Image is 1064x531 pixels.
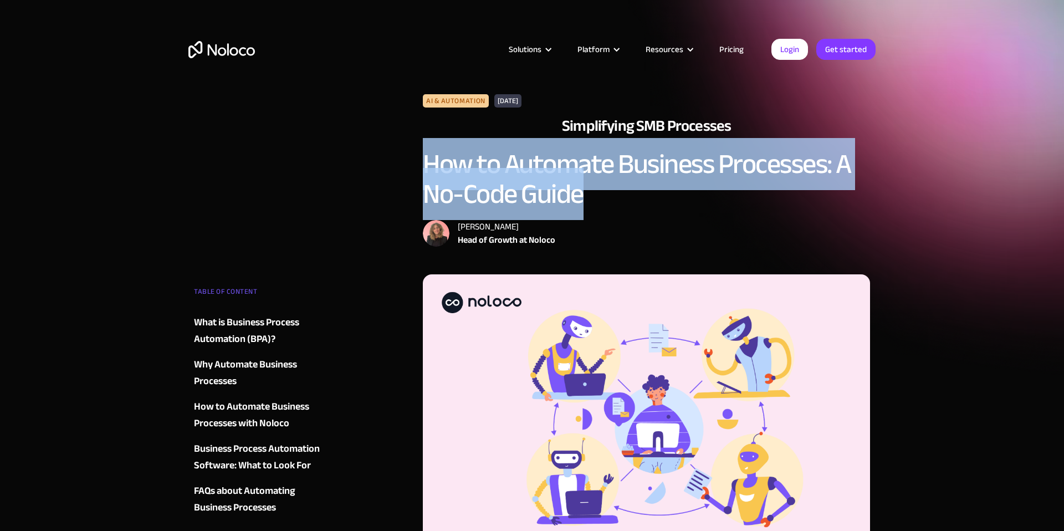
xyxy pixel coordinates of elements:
[705,42,758,57] a: Pricing
[194,356,328,390] a: Why Automate Business Processes
[632,42,705,57] div: Resources
[194,483,328,516] a: FAQs about Automating Business Processes
[194,314,328,348] a: What is Business Process Automation (BPA)?
[194,399,328,432] a: How to Automate Business Processes with Noloco
[509,42,541,57] div: Solutions
[562,116,731,149] a: Simplifying SMB Processes
[495,42,564,57] div: Solutions
[458,220,555,233] div: [PERSON_NAME]
[562,116,731,136] h2: Simplifying SMB Processes
[188,41,255,58] a: home
[194,283,328,305] div: TABLE OF CONTENT
[771,39,808,60] a: Login
[646,42,683,57] div: Resources
[194,441,328,474] a: Business Process Automation Software: What to Look For
[816,39,876,60] a: Get started
[577,42,610,57] div: Platform
[564,42,632,57] div: Platform
[458,233,555,247] div: Head of Growth at Noloco
[423,149,870,209] h1: How to Automate Business Processes: A No-Code Guide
